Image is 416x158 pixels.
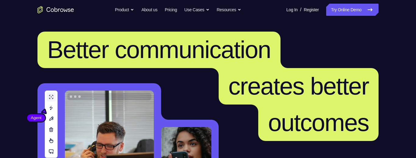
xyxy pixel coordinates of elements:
a: Pricing [165,4,177,16]
a: Go to the home page [37,6,74,13]
a: Log In [286,4,298,16]
span: Better communication [47,36,271,63]
button: Use Cases [184,4,209,16]
a: About us [141,4,157,16]
span: / [300,6,301,13]
a: Register [304,4,319,16]
button: Product [115,4,134,16]
span: creates better [228,73,369,100]
a: Try Online Demo [326,4,379,16]
span: outcomes [268,109,369,136]
button: Resources [217,4,241,16]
